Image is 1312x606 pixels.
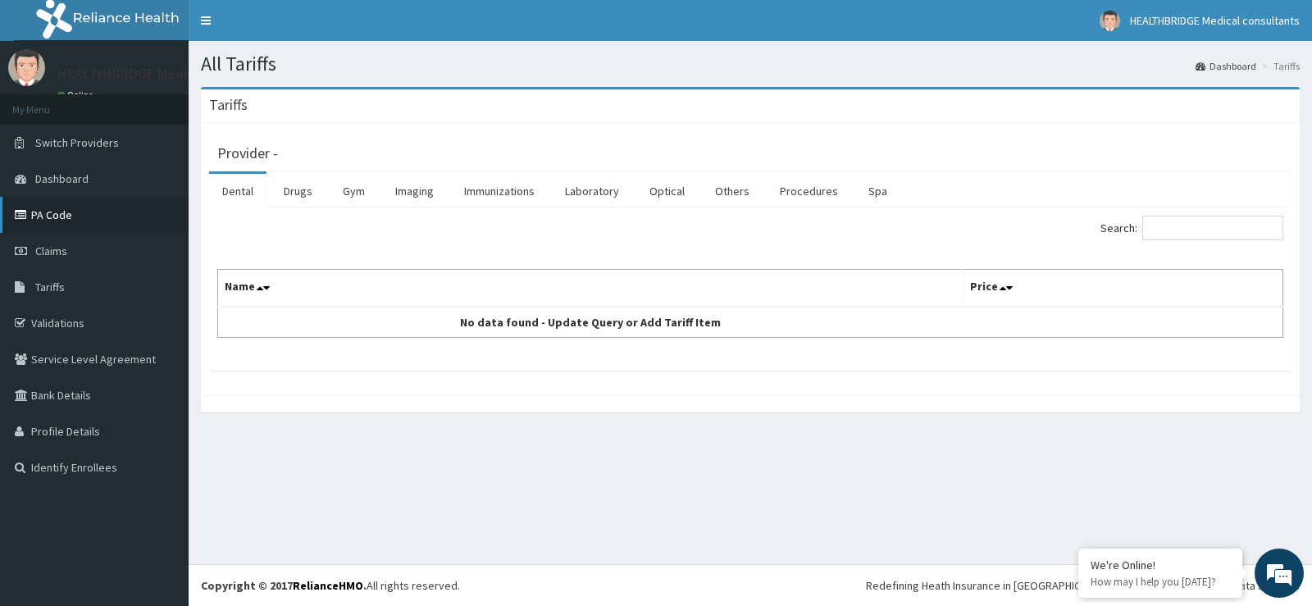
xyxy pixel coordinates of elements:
th: Name [218,270,963,308]
a: Dashboard [1196,59,1256,73]
img: User Image [8,49,45,86]
li: Tariffs [1258,59,1300,73]
a: Procedures [767,174,851,208]
label: Search: [1100,216,1283,240]
strong: Copyright © 2017 . [201,578,367,593]
a: Imaging [382,174,447,208]
p: How may I help you today? [1091,575,1230,589]
textarea: Type your message and hit 'Enter' [8,419,312,476]
img: User Image [1100,11,1120,31]
div: Redefining Heath Insurance in [GEOGRAPHIC_DATA] using Telemedicine and Data Science! [866,577,1300,594]
a: Online [57,89,97,101]
td: No data found - Update Query or Add Tariff Item [218,307,963,338]
a: Gym [330,174,378,208]
a: Laboratory [552,174,632,208]
a: Drugs [271,174,326,208]
a: RelianceHMO [293,578,363,593]
h3: Tariffs [209,98,248,112]
a: Optical [636,174,698,208]
th: Price [963,270,1283,308]
span: Claims [35,244,67,258]
span: HEALTHBRIDGE Medical consultants [1130,13,1300,28]
span: Tariffs [35,280,65,294]
div: Chat with us now [85,92,276,113]
span: We're online! [95,192,226,358]
a: Spa [855,174,900,208]
input: Search: [1142,216,1283,240]
h3: Provider - [217,146,278,161]
div: We're Online! [1091,558,1230,572]
h1: All Tariffs [201,53,1300,75]
a: Dental [209,174,266,208]
div: Minimize live chat window [269,8,308,48]
a: Others [702,174,763,208]
span: Switch Providers [35,135,119,150]
footer: All rights reserved. [189,564,1312,606]
a: Immunizations [451,174,548,208]
img: d_794563401_company_1708531726252_794563401 [30,82,66,123]
span: Dashboard [35,171,89,186]
p: HEALTHBRIDGE Medical consultants [57,66,286,81]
